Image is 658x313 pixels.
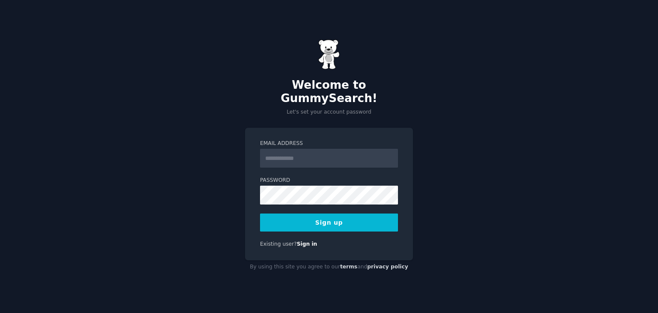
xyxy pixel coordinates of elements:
button: Sign up [260,214,398,232]
h2: Welcome to GummySearch! [245,78,413,105]
label: Email Address [260,140,398,147]
span: Existing user? [260,241,297,247]
img: Gummy Bear [318,39,340,69]
a: privacy policy [367,264,408,270]
a: Sign in [297,241,317,247]
p: Let's set your account password [245,108,413,116]
div: By using this site you agree to our and [245,260,413,274]
a: terms [340,264,357,270]
label: Password [260,177,398,184]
